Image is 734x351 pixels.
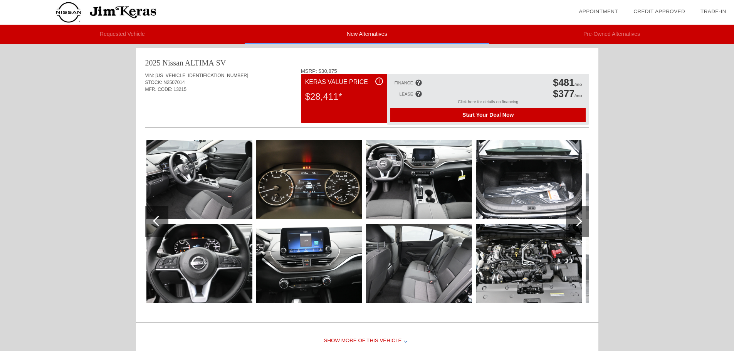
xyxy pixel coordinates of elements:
div: Click here for details on financing [390,99,586,108]
div: Keras Value Price [305,77,383,87]
div: /mo [553,88,582,99]
div: $28,411* [305,87,383,107]
img: 18.jpg [586,140,692,219]
img: 16.jpg [476,140,582,219]
div: 2025 Nissan ALTIMA [145,57,214,68]
img: 17.jpg [476,224,582,303]
img: 15.jpg [366,224,472,303]
div: LEASE [400,92,413,96]
span: MFR. CODE: [145,87,173,92]
span: N2507014 [163,80,185,85]
div: i [375,77,383,85]
div: SV [216,57,226,68]
span: Start Your Deal Now [400,112,576,118]
a: Appointment [579,8,618,14]
li: Pre-Owned Alternatives [489,25,734,44]
span: VIN: [145,73,154,78]
span: 13215 [174,87,186,92]
a: Trade-In [700,8,726,14]
img: 12.jpg [256,140,362,219]
div: MSRP: $30,875 [301,68,589,74]
img: 10.jpg [146,140,252,219]
span: $481 [553,77,574,88]
li: New Alternatives [245,25,489,44]
div: FINANCE [395,81,413,85]
img: 11.jpg [146,224,252,303]
img: 19.jpg [586,224,692,303]
div: /mo [553,77,582,88]
img: 14.jpg [366,140,472,219]
span: STOCK: [145,80,162,85]
a: Credit Approved [633,8,685,14]
span: $377 [553,88,574,99]
img: 13.jpg [256,224,362,303]
div: Quoted on [DATE] 9:25:16 PM [145,104,589,117]
span: [US_VEHICLE_IDENTIFICATION_NUMBER] [155,73,248,78]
